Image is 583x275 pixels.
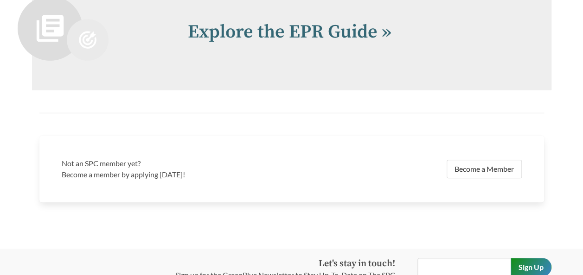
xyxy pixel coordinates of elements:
h3: Not an SPC member yet? [62,158,286,169]
p: Become a member by applying [DATE]! [62,169,286,180]
a: Become a Member [447,160,522,178]
strong: Let's stay in touch! [319,258,395,269]
a: Explore the EPR Guide » [188,20,391,44]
